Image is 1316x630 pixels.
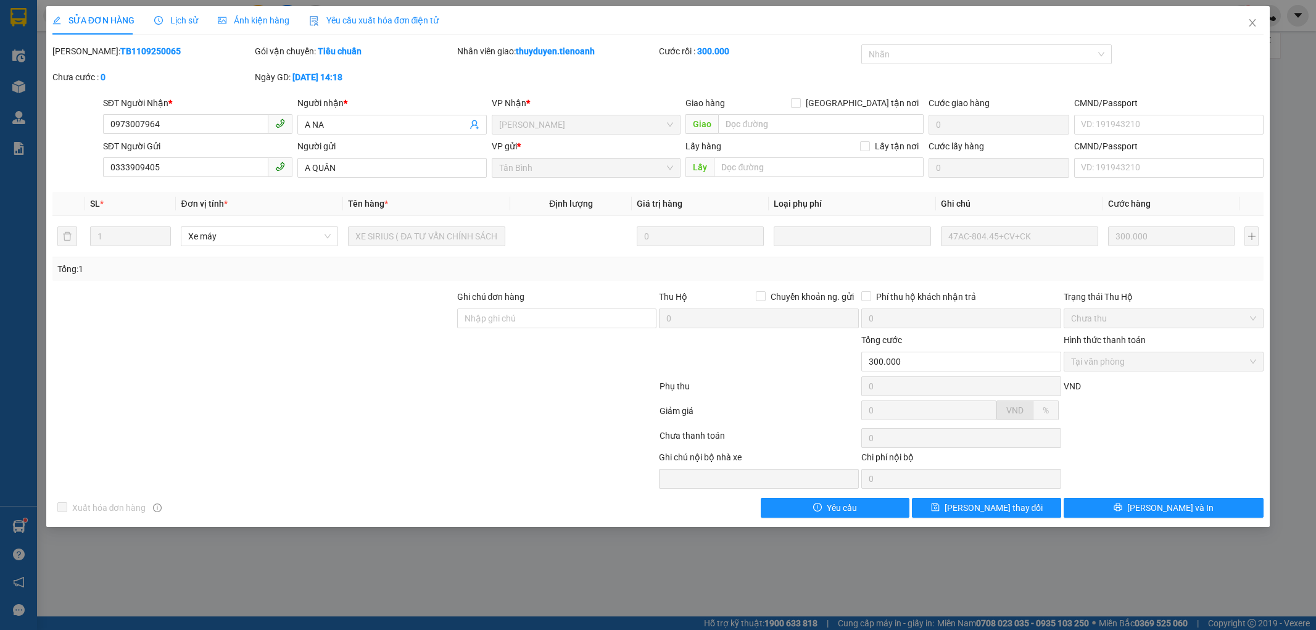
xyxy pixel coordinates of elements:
span: Lấy [685,157,714,177]
div: CMND/Passport [1074,96,1264,110]
button: save[PERSON_NAME] thay đổi [912,498,1061,518]
span: Yêu cầu [827,501,857,515]
div: Giảm giá [658,404,861,426]
span: Chuyển khoản ng. gửi [766,290,859,304]
input: Cước lấy hàng [929,158,1069,178]
span: VND [1006,405,1024,415]
span: [GEOGRAPHIC_DATA] tận nơi [801,96,924,110]
span: Giao [685,114,718,134]
div: Nhân viên giao: [457,44,657,58]
span: picture [218,16,226,25]
span: Chưa thu [1071,309,1256,328]
span: SỬA ĐƠN HÀNG [52,15,134,25]
span: Xuất hóa đơn hàng [67,501,151,515]
button: exclamation-circleYêu cầu [761,498,910,518]
span: Giao hàng [685,98,725,108]
span: edit [52,16,61,25]
input: Dọc đường [718,114,924,134]
span: VP Nhận [492,98,526,108]
span: save [931,503,940,513]
div: SĐT Người Nhận [103,96,292,110]
label: Hình thức thanh toán [1064,335,1146,345]
button: plus [1244,226,1259,246]
b: TB1109250065 [120,46,181,56]
span: clock-circle [154,16,163,25]
span: Thu Hộ [659,292,687,302]
div: [PERSON_NAME]: [52,44,252,58]
label: Cước lấy hàng [929,141,984,151]
span: close [1248,18,1257,28]
span: info-circle [153,504,162,512]
input: Cước giao hàng [929,115,1069,135]
span: Xe máy [188,227,331,246]
span: Tổng cước [861,335,902,345]
span: Lấy tận nơi [870,139,924,153]
div: SĐT Người Gửi [103,139,292,153]
input: Ghi chú đơn hàng [457,309,657,328]
span: Tại văn phòng [1071,352,1256,371]
span: Tên hàng [348,199,388,209]
b: 300.000 [697,46,729,56]
div: Gói vận chuyển: [255,44,455,58]
label: Ghi chú đơn hàng [457,292,525,302]
button: printer[PERSON_NAME] và In [1064,498,1264,518]
span: Định lượng [549,199,593,209]
div: Người gửi [297,139,487,153]
span: Cước hàng [1108,199,1151,209]
label: Cước giao hàng [929,98,990,108]
span: Yêu cầu xuất hóa đơn điện tử [309,15,439,25]
b: 0 [101,72,106,82]
button: delete [57,226,77,246]
span: Lịch sử [154,15,198,25]
input: 0 [1108,226,1235,246]
span: Cư Kuin [499,115,674,134]
b: thuyduyen.tienoanh [516,46,595,56]
span: phone [275,118,285,128]
button: Close [1235,6,1270,41]
input: VD: Bàn, Ghế [348,226,505,246]
span: Giá trị hàng [637,199,682,209]
div: Chưa cước : [52,70,252,84]
div: Tổng: 1 [57,262,508,276]
span: printer [1114,503,1122,513]
b: Tiêu chuẩn [318,46,362,56]
span: [PERSON_NAME] và In [1127,501,1214,515]
th: Loại phụ phí [769,192,936,216]
input: Ghi Chú [941,226,1098,246]
div: Ghi chú nội bộ nhà xe [659,450,859,469]
div: Cước rồi : [659,44,859,58]
span: Đơn vị tính [181,199,227,209]
span: VND [1064,381,1081,391]
b: [DATE] 14:18 [292,72,342,82]
span: [PERSON_NAME] thay đổi [945,501,1043,515]
span: SL [90,199,100,209]
span: Phí thu hộ khách nhận trả [871,290,981,304]
div: Ngày GD: [255,70,455,84]
div: Chưa thanh toán [658,429,861,450]
span: phone [275,162,285,172]
span: Tân Bình [499,159,674,177]
span: exclamation-circle [813,503,822,513]
span: % [1043,405,1049,415]
img: icon [309,16,319,26]
div: Chi phí nội bộ [861,450,1061,469]
th: Ghi chú [936,192,1103,216]
div: CMND/Passport [1074,139,1264,153]
div: Trạng thái Thu Hộ [1064,290,1264,304]
span: user-add [470,120,479,130]
input: 0 [637,226,764,246]
div: Người nhận [297,96,487,110]
input: Dọc đường [714,157,924,177]
span: Ảnh kiện hàng [218,15,289,25]
div: Phụ thu [658,379,861,401]
div: VP gửi [492,139,681,153]
span: Lấy hàng [685,141,721,151]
